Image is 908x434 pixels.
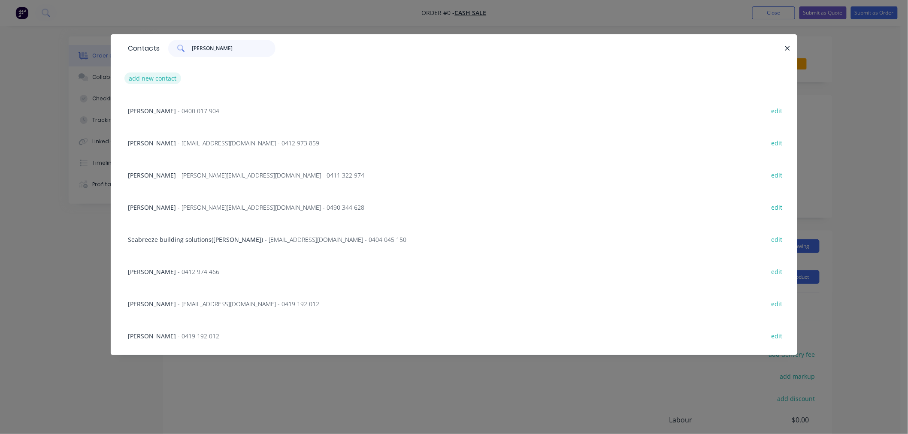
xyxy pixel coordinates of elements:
[178,300,319,308] span: - [EMAIL_ADDRESS][DOMAIN_NAME] - 0419 192 012
[178,268,219,276] span: - 0412 974 466
[767,169,787,181] button: edit
[767,137,787,148] button: edit
[767,298,787,309] button: edit
[767,330,787,341] button: edit
[178,171,364,179] span: - [PERSON_NAME][EMAIL_ADDRESS][DOMAIN_NAME] - 0411 322 974
[128,171,176,179] span: [PERSON_NAME]
[192,40,276,57] input: Search contacts...
[767,105,787,116] button: edit
[128,139,176,147] span: [PERSON_NAME]
[128,300,176,308] span: [PERSON_NAME]
[178,332,219,340] span: - 0419 192 012
[128,332,176,340] span: [PERSON_NAME]
[178,203,364,211] span: - [PERSON_NAME][EMAIL_ADDRESS][DOMAIN_NAME] - 0490 344 628
[767,201,787,213] button: edit
[178,139,319,147] span: - [EMAIL_ADDRESS][DOMAIN_NAME] - 0412 973 859
[124,35,160,62] div: Contacts
[128,235,263,244] span: Seabreeze building solutions([PERSON_NAME])
[265,235,406,244] span: - [EMAIL_ADDRESS][DOMAIN_NAME] - 0404 045 150
[124,72,181,84] button: add new contact
[767,265,787,277] button: edit
[128,268,176,276] span: [PERSON_NAME]
[767,233,787,245] button: edit
[128,203,176,211] span: [PERSON_NAME]
[128,107,176,115] span: [PERSON_NAME]
[178,107,219,115] span: - 0400 017 904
